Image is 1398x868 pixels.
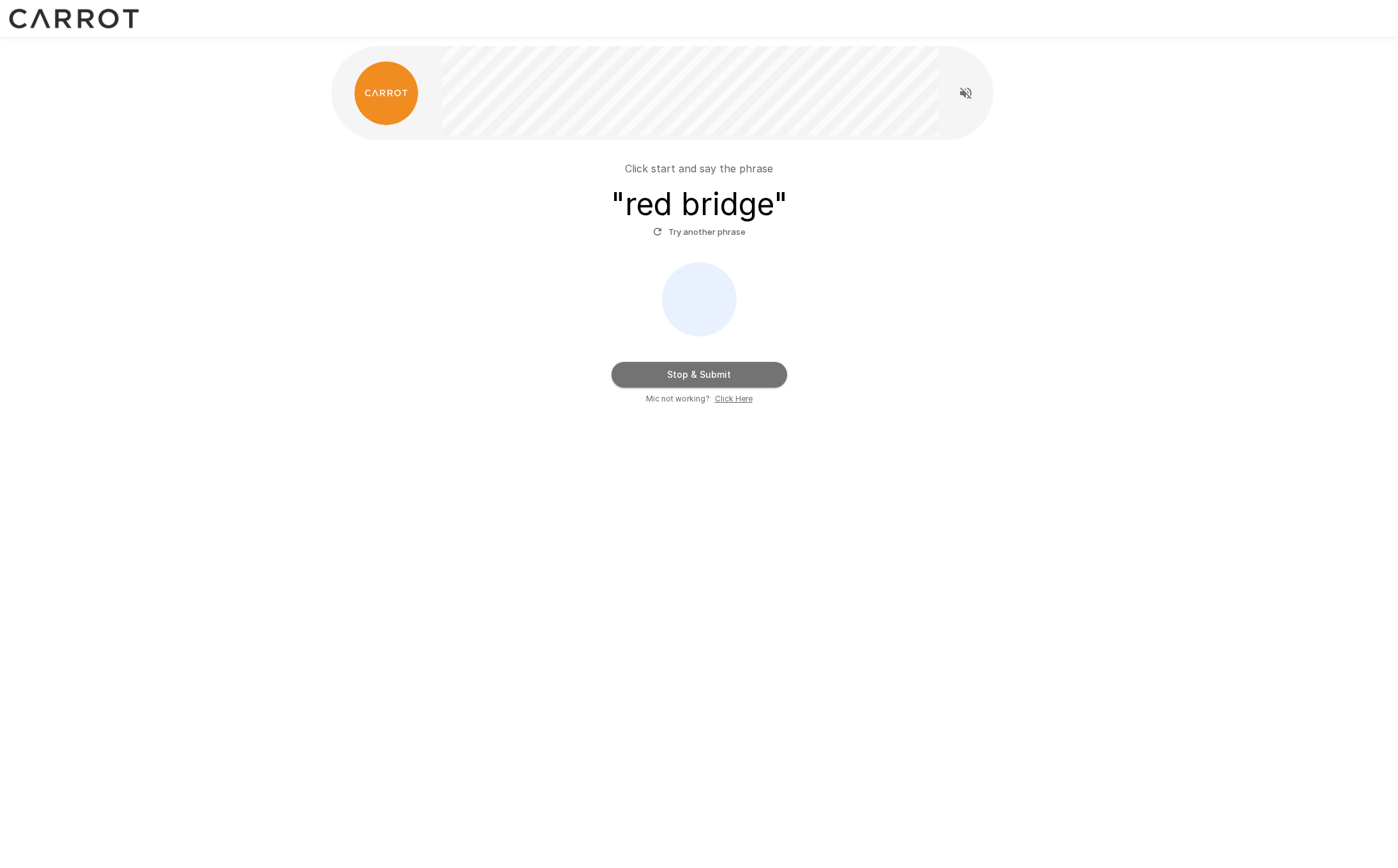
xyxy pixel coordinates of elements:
[611,186,788,222] h3: " red bridge "
[354,61,418,125] img: carrot_logo.png
[715,394,753,403] u: Click Here
[953,80,979,106] button: Read questions aloud
[646,393,710,405] span: Mic not working?
[612,362,787,387] button: Stop & Submit
[625,161,773,176] p: Click start and say the phrase
[650,222,749,242] button: Try another phrase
